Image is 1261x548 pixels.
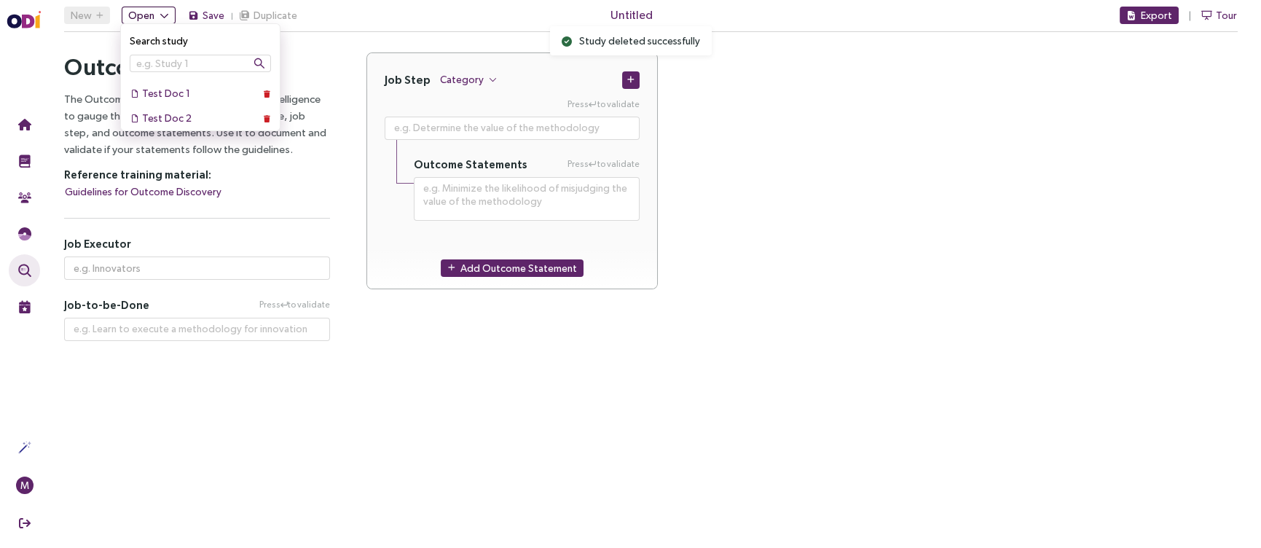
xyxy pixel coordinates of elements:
[385,117,640,140] textarea: Press Enter to validate
[20,477,29,494] span: M
[130,55,271,72] input: e.g. Study 1
[440,71,484,87] span: Category
[567,157,640,171] span: Press to validate
[18,227,31,240] img: JTBD Needs Framework
[9,109,40,141] button: Home
[130,33,271,55] small: Search study
[441,259,584,277] button: Add Outcome Statement
[187,7,225,24] button: Save
[1216,7,1237,23] span: Tour
[9,469,40,501] button: M
[203,7,224,23] span: Save
[1201,7,1238,24] button: Tour
[254,58,265,69] span: search
[18,264,31,277] img: Outcome Validation
[64,168,211,181] strong: Reference training material:
[64,237,330,251] h5: Job Executor
[142,110,259,126] div: Test Doc 2
[9,507,40,539] button: Sign Out
[385,73,431,87] h4: Job Step
[1141,7,1172,23] span: Export
[121,106,280,130] button: Test Doc 2
[9,291,40,323] button: Live Events
[18,154,31,168] img: Training
[9,218,40,250] button: Needs Framework
[142,85,259,101] div: Test Doc 1
[9,181,40,214] button: Community
[460,260,577,276] span: Add Outcome Statement
[122,7,176,24] button: Open
[439,71,498,88] button: Category
[18,441,31,454] img: Actions
[64,257,330,280] input: e.g. Innovators
[64,90,330,157] p: The Outcome Validation tool uses artificial intelligence to gauge the accuracy of your job-to-be-...
[414,177,640,221] textarea: Press Enter to validate
[64,52,330,82] h2: Outcome Validation
[18,191,31,204] img: Community
[579,33,700,49] span: Study deleted successfully
[128,7,154,23] span: Open
[9,431,40,463] button: Actions
[18,300,31,313] img: Live Events
[263,110,270,126] span: Delete study
[9,254,40,286] button: Outcome Validation
[238,7,298,24] button: Duplicate
[1120,7,1179,24] button: Export
[64,298,149,312] span: Job-to-be-Done
[610,6,652,24] span: Untitled
[248,55,271,72] button: search
[259,298,330,312] span: Press to validate
[9,145,40,177] button: Training
[65,184,221,200] span: Guidelines for Outcome Discovery
[64,183,222,200] button: Guidelines for Outcome Discovery
[64,7,110,24] button: New
[64,318,330,341] textarea: Press Enter to validate
[121,81,280,106] button: Test Doc 1
[414,157,527,171] h5: Outcome Statements
[263,85,270,101] span: Delete study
